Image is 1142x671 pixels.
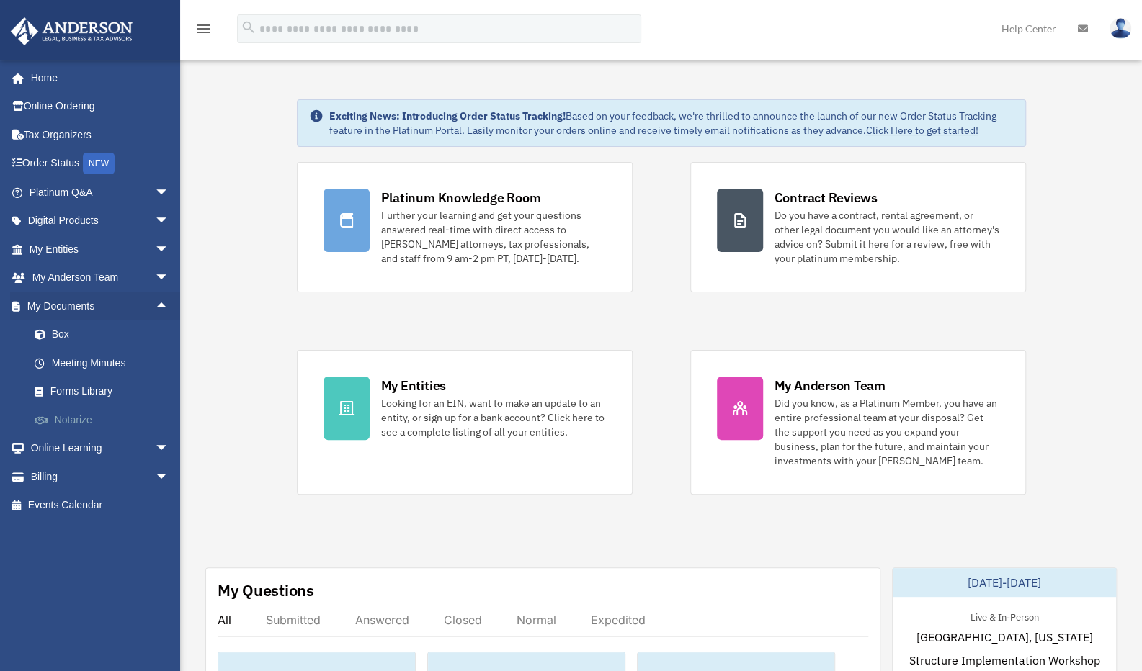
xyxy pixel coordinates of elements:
div: Normal [517,613,556,627]
div: NEW [83,153,115,174]
a: menu [195,25,212,37]
div: Submitted [266,613,321,627]
a: Digital Productsarrow_drop_down [10,207,191,235]
div: Live & In-Person [958,608,1050,623]
div: My Anderson Team [775,377,886,395]
div: Did you know, as a Platinum Member, you have an entire professional team at your disposal? Get th... [775,396,999,468]
div: Based on your feedback, we're thrilled to announce the launch of our new Order Status Tracking fe... [329,109,1014,138]
a: Home [10,63,184,92]
span: arrow_drop_down [155,264,184,293]
span: arrow_drop_down [155,178,184,207]
div: My Questions [218,580,314,601]
div: My Entities [381,377,446,395]
a: Box [20,320,191,349]
a: Click Here to get started! [866,124,978,137]
a: Notarize [20,405,191,434]
img: Anderson Advisors Platinum Portal [6,17,137,45]
a: Meeting Minutes [20,348,191,377]
div: Further your learning and get your questions answered real-time with direct access to [PERSON_NAM... [381,208,606,266]
i: search [241,19,256,35]
span: arrow_drop_down [155,434,184,464]
a: My Anderson Teamarrow_drop_down [10,264,191,292]
a: Order StatusNEW [10,149,191,179]
div: Platinum Knowledge Room [381,189,541,207]
div: All [218,613,231,627]
span: arrow_drop_down [155,235,184,264]
img: User Pic [1110,18,1131,39]
a: My Entitiesarrow_drop_down [10,235,191,264]
strong: Exciting News: Introducing Order Status Tracking! [329,109,566,122]
span: [GEOGRAPHIC_DATA], [US_STATE] [916,629,1092,646]
span: arrow_drop_down [155,207,184,236]
a: My Anderson Team Did you know, as a Platinum Member, you have an entire professional team at your... [690,350,1026,495]
a: Online Ordering [10,92,191,121]
a: Tax Organizers [10,120,191,149]
span: arrow_drop_up [155,292,184,321]
div: Answered [355,613,409,627]
a: My Documentsarrow_drop_up [10,292,191,320]
div: Do you have a contract, rental agreement, or other legal document you would like an attorney's ad... [775,208,999,266]
div: Closed [444,613,482,627]
a: Online Learningarrow_drop_down [10,434,191,463]
div: [DATE]-[DATE] [893,568,1116,597]
div: Expedited [591,613,646,627]
a: Platinum Knowledge Room Further your learning and get your questions answered real-time with dire... [297,162,633,292]
a: My Entities Looking for an EIN, want to make an update to an entity, or sign up for a bank accoun... [297,350,633,495]
a: Billingarrow_drop_down [10,462,191,491]
i: menu [195,20,212,37]
div: Looking for an EIN, want to make an update to an entity, or sign up for a bank account? Click her... [381,396,606,439]
a: Events Calendar [10,491,191,520]
span: arrow_drop_down [155,462,184,492]
span: Structure Implementation Workshop [909,652,1099,669]
a: Contract Reviews Do you have a contract, rental agreement, or other legal document you would like... [690,162,1026,292]
a: Platinum Q&Aarrow_drop_down [10,178,191,207]
div: Contract Reviews [775,189,878,207]
a: Forms Library [20,377,191,406]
